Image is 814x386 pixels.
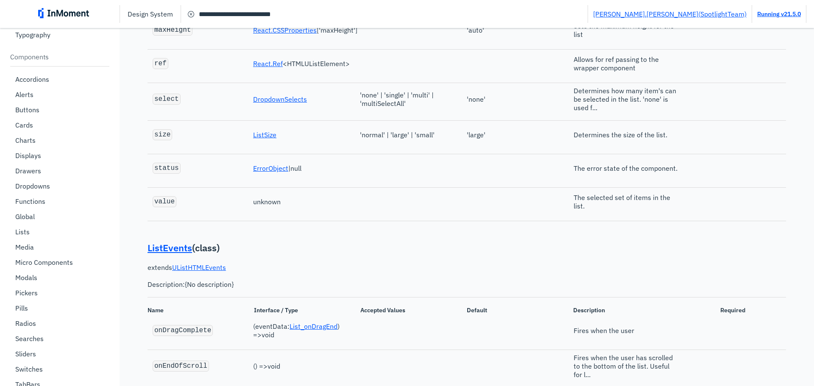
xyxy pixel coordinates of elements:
p: Dropdowns [15,182,50,190]
p: Drawers [15,167,41,175]
a: ErrorObject [253,164,288,172]
span: () => void [253,362,280,370]
span: 'none' | 'single' | 'multi' | 'multiSelectAll' [360,91,464,108]
span: Determines the size of the list. [574,131,667,139]
code: size [154,131,170,139]
p: ( class ) [148,242,786,255]
p: Pills [15,304,28,312]
p: Global [15,212,35,221]
span: Fires when the user [574,326,634,335]
code: onDragComplete [154,327,211,334]
a: UListHTMLEvents [172,263,226,272]
a: List_onDragEnd [290,322,337,330]
p: Switches [15,365,43,373]
code: select [154,95,179,103]
p: extends [148,263,786,289]
p: Accordions [15,75,49,83]
code: value [154,198,175,205]
p: Searches [15,334,44,343]
span: Accepted Values [360,301,467,320]
span: 'normal' | 'large' | 'small' [360,131,435,139]
code: ref [154,60,167,67]
p: Alerts [15,90,33,99]
span: cancel circle icon [186,9,196,19]
p: Sliders [15,350,36,358]
span: Determines how many item's can be selected in the list. 'none' is used f... [574,86,678,112]
span: 'large' [467,131,485,139]
span: Required [680,301,786,320]
span: 'none' [467,95,485,103]
a: Running v21.5.0 [757,10,801,18]
span: Interface / Type [254,301,360,320]
span: The error state of the component. [574,164,677,172]
a: ListEvents [148,242,192,254]
input: Search [181,6,588,22]
p: Components [10,53,109,61]
p: Micro Components [15,258,73,267]
span: Allows for ref passing to the wrapper component [574,55,678,72]
span: 'auto' [467,26,484,34]
a: ListSize [253,131,276,139]
a: React.CSSProperties [253,26,317,34]
span: Name [148,301,254,320]
pre: Description: {No description} [148,280,786,289]
span: Description [573,301,680,320]
a: [PERSON_NAME].[PERSON_NAME](SpotlightTeam) [593,10,747,18]
code: onEndOfScroll [154,362,207,370]
span: unknown [253,197,281,206]
p: Cards [15,121,33,129]
div: cancel icon [186,9,196,19]
p: Functions [15,197,45,205]
p: Charts [15,136,36,144]
p: Buttons [15,106,39,114]
span: Fires when the user has scrolled to the bottom of the list. Useful for l... [574,353,678,379]
span: < HTMLUListElement > [253,59,350,68]
code: maxHeight [154,26,191,34]
a: React.Ref [253,59,283,68]
a: DropdownSelects [253,95,307,103]
p: Lists [15,228,30,236]
p: Design System [128,10,173,18]
p: Modals [15,273,37,282]
p: Displays [15,151,41,160]
img: inmoment_main_full_color [38,8,89,18]
span: Sets the maximum height for the list [574,22,678,39]
p: Media [15,243,34,251]
p: Pickers [15,289,38,297]
code: status [154,164,179,172]
span: [' maxHeight '] [253,26,357,34]
span: | null [253,164,301,172]
p: Radios [15,319,36,328]
span: ( eventData : ) => void [253,322,357,339]
span: Default [467,301,573,320]
span: The selected set of items in the list. [574,193,678,210]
